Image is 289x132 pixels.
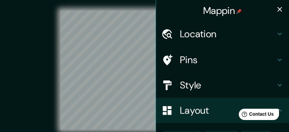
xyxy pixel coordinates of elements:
[156,21,289,47] div: Location
[156,47,289,72] div: Pins
[236,9,242,14] img: pin-icon.png
[156,72,289,98] div: Style
[203,5,242,17] h4: Mappin
[180,79,276,91] h4: Style
[180,28,276,40] h4: Location
[180,104,276,116] h4: Layout
[61,11,229,130] canvas: Map
[180,54,276,66] h4: Pins
[230,106,282,125] iframe: Help widget launcher
[156,98,289,123] div: Layout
